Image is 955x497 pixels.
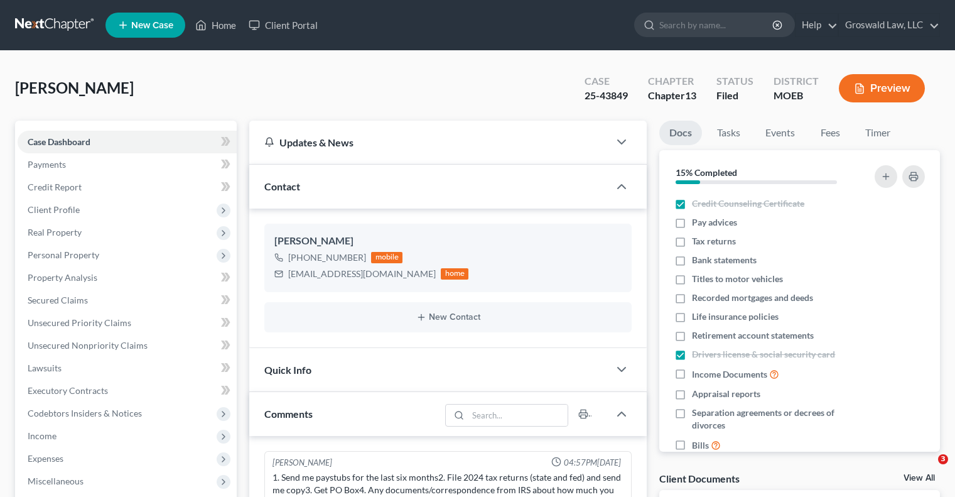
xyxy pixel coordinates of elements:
a: Unsecured Priority Claims [18,312,237,334]
span: Personal Property [28,249,99,260]
span: Unsecured Nonpriority Claims [28,340,148,351]
a: Fees [810,121,850,145]
span: Credit Report [28,182,82,192]
span: Comments [264,408,313,420]
span: Quick Info [264,364,311,376]
span: Unsecured Priority Claims [28,317,131,328]
button: Preview [839,74,925,102]
span: New Case [131,21,173,30]
span: Drivers license & social security card [692,348,835,361]
a: Case Dashboard [18,131,237,153]
span: Separation agreements or decrees of divorces [692,407,859,432]
span: Secured Claims [28,295,88,305]
a: Lawsuits [18,357,237,380]
span: Bills [692,439,709,452]
strong: 15% Completed [676,167,737,178]
a: Executory Contracts [18,380,237,402]
div: [PHONE_NUMBER] [288,251,366,264]
a: Unsecured Nonpriority Claims [18,334,237,357]
div: [EMAIL_ADDRESS][DOMAIN_NAME] [288,268,436,280]
a: View All [904,474,935,483]
span: 13 [685,89,696,101]
span: Recorded mortgages and deeds [692,292,813,304]
span: Lawsuits [28,363,62,373]
div: home [441,268,468,280]
span: 04:57PM[DATE] [564,457,621,469]
span: Income [28,430,57,441]
div: MOEB [774,89,819,103]
span: [PERSON_NAME] [15,79,134,97]
div: mobile [371,252,402,263]
a: Property Analysis [18,266,237,289]
span: Miscellaneous [28,476,84,486]
a: Groswald Law, LLC [839,14,939,36]
div: [PERSON_NAME] [272,457,332,469]
span: Codebtors Insiders & Notices [28,408,142,418]
span: Credit Counseling Certificate [692,197,804,210]
span: Appraisal reports [692,388,760,400]
span: Client Profile [28,204,80,215]
input: Search... [468,405,568,426]
div: Client Documents [659,472,740,485]
button: New Contact [274,312,622,322]
span: Expenses [28,453,63,464]
span: 3 [938,454,948,464]
iframe: Intercom live chat [912,454,942,484]
span: Case Dashboard [28,136,90,147]
span: Bank statements [692,254,757,266]
span: Property Analysis [28,272,97,283]
span: Tax returns [692,235,736,248]
span: Executory Contracts [28,385,108,396]
div: Updates & News [264,136,594,149]
span: Real Property [28,227,82,238]
div: 25-43849 [585,89,628,103]
span: Pay advices [692,216,737,229]
div: [PERSON_NAME] [274,234,622,249]
div: Case [585,74,628,89]
span: Payments [28,159,66,170]
div: Chapter [648,74,696,89]
span: Contact [264,180,300,192]
a: Events [755,121,805,145]
span: Life insurance policies [692,310,779,323]
a: Timer [855,121,900,145]
div: District [774,74,819,89]
span: Income Documents [692,368,767,381]
div: Filed [716,89,753,103]
a: Secured Claims [18,289,237,312]
a: Credit Report [18,176,237,199]
a: Tasks [707,121,750,145]
a: Docs [659,121,702,145]
a: Home [189,14,242,36]
a: Client Portal [242,14,324,36]
a: Payments [18,153,237,176]
a: Help [796,14,838,36]
div: Chapter [648,89,696,103]
div: Status [716,74,753,89]
span: Titles to motor vehicles [692,273,783,285]
input: Search by name... [659,13,774,36]
span: Retirement account statements [692,329,814,342]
